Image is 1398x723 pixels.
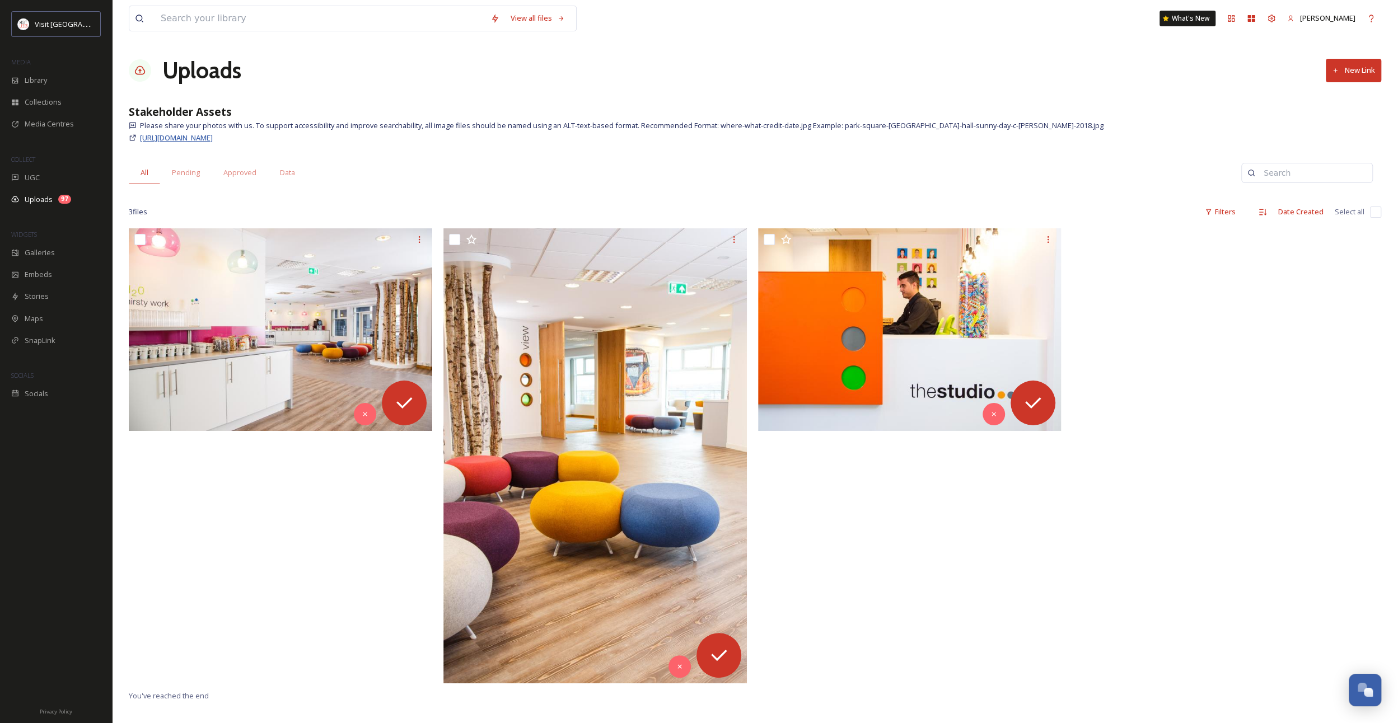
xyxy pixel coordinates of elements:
[35,18,121,29] span: Visit [GEOGRAPHIC_DATA]
[1335,206,1364,217] span: Select all
[25,388,48,399] span: Socials
[25,194,53,205] span: Uploads
[11,230,37,238] span: WIDGETS
[162,54,241,87] a: Uploads
[141,167,148,178] span: All
[40,704,72,717] a: Privacy Policy
[1300,13,1355,23] span: [PERSON_NAME]
[129,691,209,701] span: You've reached the end
[25,97,62,107] span: Collections
[25,172,40,183] span: UGC
[25,119,74,129] span: Media Centres
[129,206,147,217] span: 3 file s
[1159,11,1215,26] a: What's New
[140,131,213,144] a: [URL][DOMAIN_NAME]
[223,167,256,178] span: Approved
[280,167,295,178] span: Data
[140,133,213,143] span: [URL][DOMAIN_NAME]
[18,18,29,30] img: download%20(3).png
[505,7,571,29] a: View all files
[40,708,72,715] span: Privacy Policy
[11,58,31,66] span: MEDIA
[1199,201,1241,223] div: Filters
[443,228,747,683] img: ext_1757347247.738621_julian@thestudio.co.uk-REFUEL (5).jpg
[1258,162,1367,184] input: Search
[11,371,34,379] span: SOCIALS
[1349,674,1381,706] button: Open Chat
[140,120,1104,131] span: Please share your photos with us. To support accessibility and improve searchability, all image f...
[1273,201,1329,223] div: Date Created
[25,313,43,324] span: Maps
[11,155,35,163] span: COLLECT
[25,269,52,280] span: Embeds
[1282,7,1361,29] a: [PERSON_NAME]
[25,247,55,258] span: Galleries
[155,6,485,31] input: Search your library
[25,291,49,302] span: Stories
[129,228,432,431] img: ext_1757347344.157106_julian@thestudio.co.uk-REFUEL (2).jpg
[758,228,1062,431] img: ext_1757347247.738659_julian@thestudio.co.uk-RECEPTION (2).jpg
[58,195,71,204] div: 97
[129,104,232,119] strong: Stakeholder Assets
[1326,59,1381,82] button: New Link
[25,335,55,346] span: SnapLink
[172,167,200,178] span: Pending
[25,75,47,86] span: Library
